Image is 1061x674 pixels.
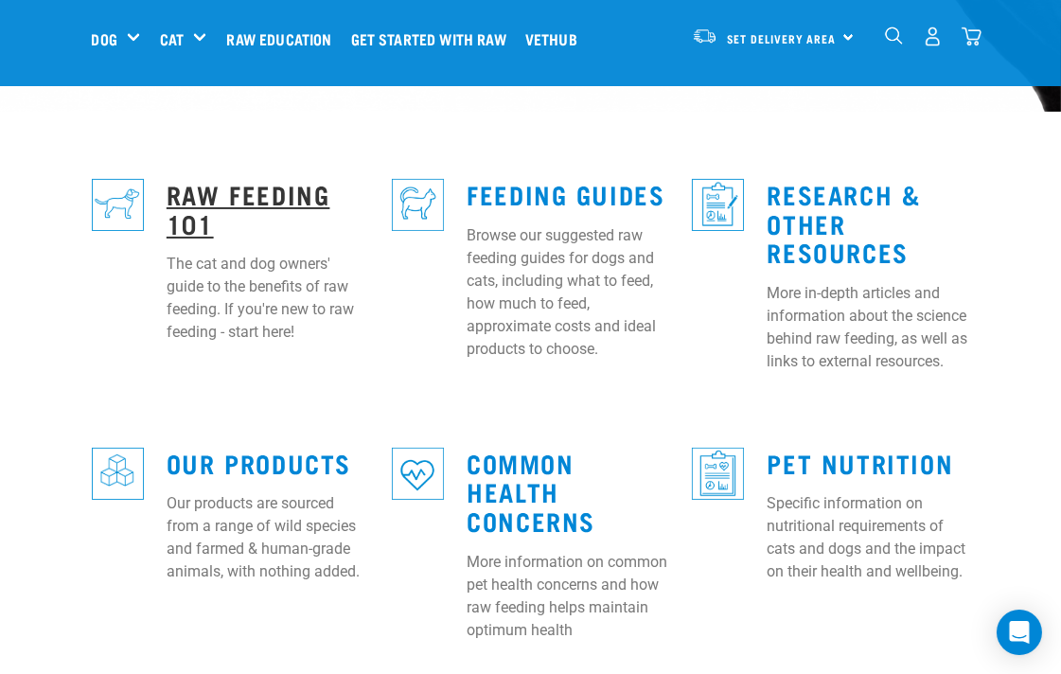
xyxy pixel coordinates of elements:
[167,455,351,470] a: Our Products
[885,27,903,44] img: home-icon-1@2x.png
[692,27,717,44] img: van-moving.png
[467,455,595,527] a: Common Health Concerns
[767,282,969,373] p: More in-depth articles and information about the science behind raw feeding, as well as links to ...
[767,186,920,258] a: Research & Other Resources
[692,179,744,231] img: re-icons-healthcheck1-sq-blue.png
[392,448,444,500] img: re-icons-heart-sq-blue.png
[467,186,664,201] a: Feeding Guides
[92,27,117,50] a: Dog
[467,224,669,361] p: Browse our suggested raw feeding guides for dogs and cats, including what to feed, how much to fe...
[221,1,345,77] a: Raw Education
[727,35,837,42] span: Set Delivery Area
[167,492,369,583] p: Our products are sourced from a range of wild species and farmed & human-grade animals, with noth...
[392,179,444,231] img: re-icons-cat2-sq-blue.png
[692,448,744,500] img: re-icons-healthcheck3-sq-blue.png
[962,27,981,46] img: home-icon@2x.png
[160,27,184,50] a: Cat
[767,455,953,470] a: Pet Nutrition
[167,186,330,230] a: Raw Feeding 101
[521,1,592,77] a: Vethub
[346,1,521,77] a: Get started with Raw
[467,551,669,642] p: More information on common pet health concerns and how raw feeding helps maintain optimum health
[923,27,943,46] img: user.png
[92,179,144,231] img: re-icons-dog3-sq-blue.png
[767,492,969,583] p: Specific information on nutritional requirements of cats and dogs and the impact on their health ...
[997,610,1042,655] div: Open Intercom Messenger
[167,253,369,344] p: The cat and dog owners' guide to the benefits of raw feeding. If you're new to raw feeding - star...
[92,448,144,500] img: re-icons-cubes2-sq-blue.png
